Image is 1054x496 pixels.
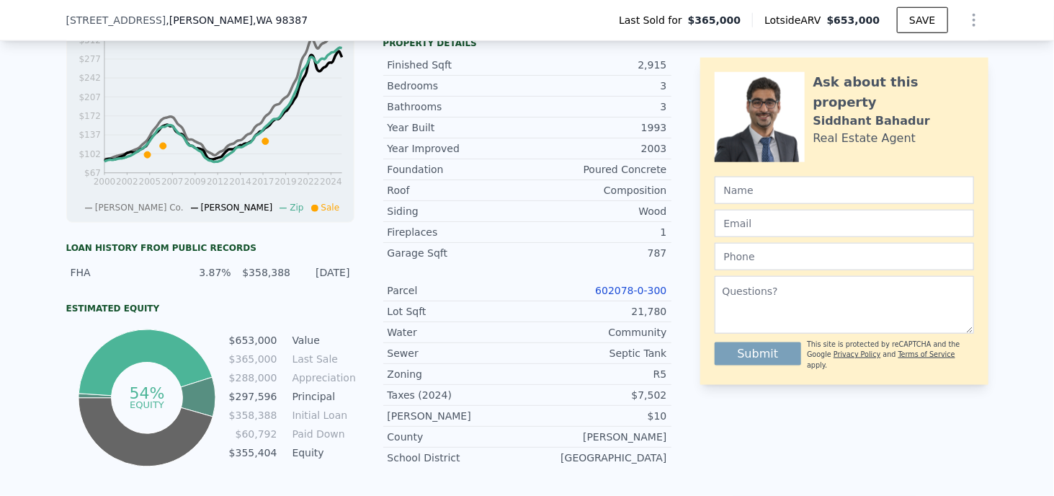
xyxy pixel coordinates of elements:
div: $10 [527,409,667,423]
div: Composition [527,183,667,198]
div: [PERSON_NAME] [388,409,527,423]
div: 1 [527,225,667,239]
span: Zip [290,203,303,213]
div: Garage Sqft [388,246,527,260]
div: School District [388,451,527,465]
div: Real Estate Agent [813,130,916,147]
td: $288,000 [228,370,278,386]
input: Email [715,210,974,237]
div: Community [527,325,667,340]
td: $60,792 [228,426,278,442]
div: Foundation [388,162,527,177]
span: , [PERSON_NAME] [166,13,308,27]
tspan: 2019 [274,177,297,187]
div: Lot Sqft [388,304,527,319]
div: Property details [383,37,671,49]
div: 21,780 [527,304,667,319]
span: Sale [321,203,340,213]
tspan: 2017 [252,177,274,187]
tspan: equity [130,399,164,410]
td: Appreciation [290,370,354,386]
div: [GEOGRAPHIC_DATA] [527,451,667,465]
div: Septic Tank [527,346,667,360]
div: Poured Concrete [527,162,667,177]
td: Paid Down [290,426,354,442]
input: Name [715,177,974,204]
div: Finished Sqft [388,58,527,72]
button: Show Options [960,6,988,35]
div: Ask about this property [813,72,974,112]
div: Year Built [388,120,527,135]
span: $365,000 [688,13,741,27]
tspan: 2000 [93,177,115,187]
tspan: 2014 [229,177,251,187]
tspan: 2002 [116,177,138,187]
a: Privacy Policy [834,350,880,358]
span: [STREET_ADDRESS] [66,13,166,27]
div: 2,915 [527,58,667,72]
tspan: $312 [79,35,101,45]
div: This site is protected by reCAPTCHA and the Google and apply. [807,340,973,371]
div: 3 [527,79,667,93]
div: [DATE] [299,265,349,280]
td: $653,000 [228,332,278,348]
div: Wood [527,204,667,218]
tspan: $102 [79,149,101,159]
button: Submit [715,342,802,366]
div: Siding [388,204,527,218]
div: Bedrooms [388,79,527,93]
td: $355,404 [228,445,278,461]
div: Loan history from public records [66,242,354,254]
td: Value [290,332,354,348]
div: 787 [527,246,667,260]
tspan: 2024 [320,177,342,187]
div: Zoning [388,367,527,381]
div: Sewer [388,346,527,360]
div: [PERSON_NAME] [527,430,667,444]
div: $358,388 [240,265,290,280]
tspan: $67 [84,169,101,179]
a: Terms of Service [898,350,955,358]
span: , WA 98387 [253,14,308,26]
div: 2003 [527,141,667,156]
div: R5 [527,367,667,381]
span: Lotside ARV [764,13,826,27]
div: Estimated Equity [66,303,354,314]
div: Roof [388,183,527,198]
tspan: $207 [79,92,101,102]
div: Parcel [388,283,527,298]
tspan: 2012 [207,177,229,187]
td: Principal [290,389,354,404]
tspan: 2022 [298,177,320,187]
tspan: 2005 [138,177,161,187]
td: Initial Loan [290,407,354,423]
a: 602078-0-300 [595,285,666,296]
div: 3.87% [180,265,231,280]
div: Taxes (2024) [388,388,527,402]
button: SAVE [897,7,947,33]
tspan: $172 [79,111,101,121]
div: Bathrooms [388,99,527,114]
tspan: $242 [79,74,101,84]
div: FHA [71,265,172,280]
div: $7,502 [527,388,667,402]
div: Siddhant Bahadur [813,112,931,130]
tspan: 54% [130,384,165,402]
span: Last Sold for [619,13,688,27]
td: Last Sale [290,351,354,367]
div: 3 [527,99,667,114]
tspan: $137 [79,130,101,141]
td: $358,388 [228,407,278,423]
span: [PERSON_NAME] [201,203,273,213]
span: [PERSON_NAME] Co. [95,203,184,213]
tspan: $277 [79,54,101,64]
div: County [388,430,527,444]
td: $297,596 [228,389,278,404]
td: Equity [290,445,354,461]
div: Fireplaces [388,225,527,239]
div: Water [388,325,527,340]
tspan: 2009 [184,177,206,187]
div: Year Improved [388,141,527,156]
span: $653,000 [827,14,880,26]
td: $365,000 [228,351,278,367]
